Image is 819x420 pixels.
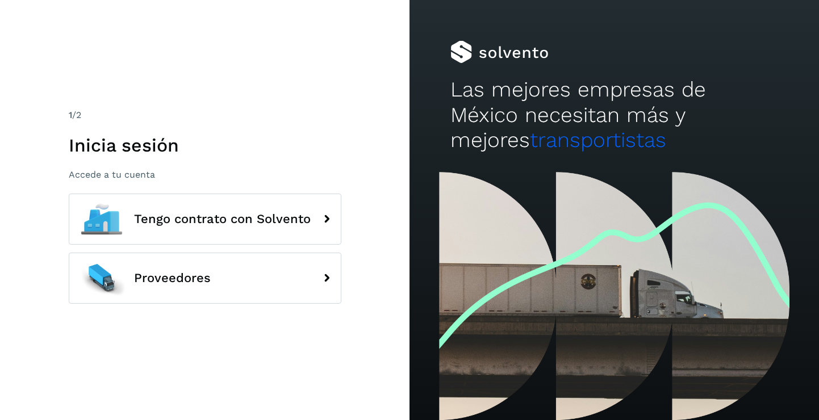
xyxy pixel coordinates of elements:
[69,108,341,122] div: /2
[134,212,311,226] span: Tengo contrato con Solvento
[69,110,72,120] span: 1
[69,253,341,304] button: Proveedores
[530,128,666,152] span: transportistas
[450,77,778,153] h2: Las mejores empresas de México necesitan más y mejores
[69,194,341,245] button: Tengo contrato con Solvento
[134,271,211,285] span: Proveedores
[69,135,341,156] h1: Inicia sesión
[69,169,341,180] p: Accede a tu cuenta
